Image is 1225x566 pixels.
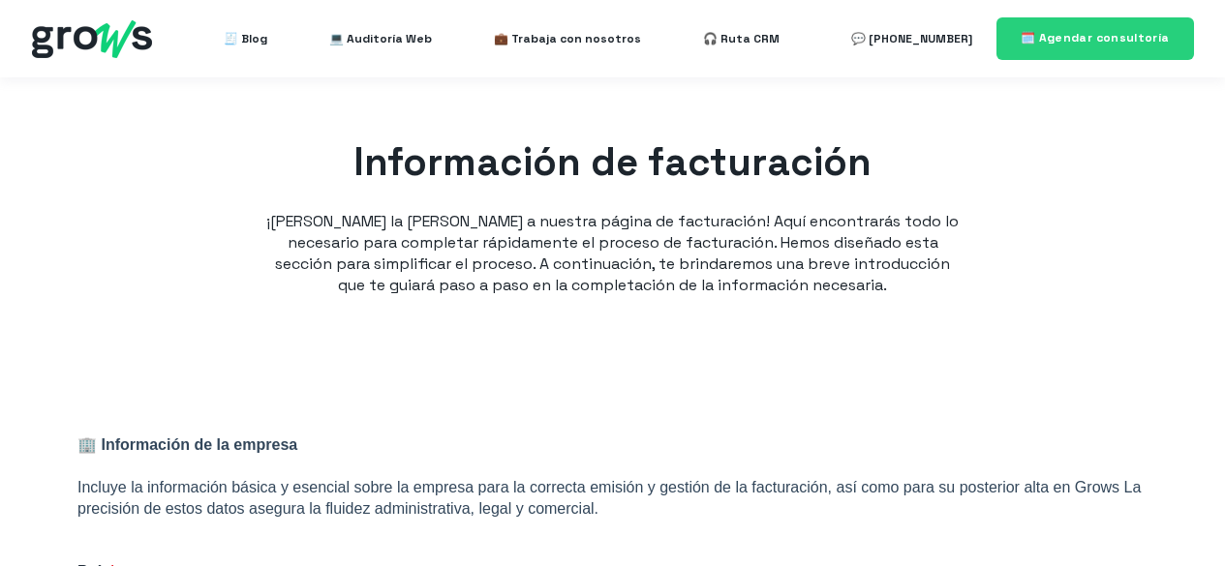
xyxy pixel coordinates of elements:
[329,19,432,58] a: 💻 Auditoría Web
[1021,30,1170,45] span: 🗓️ Agendar consultoría
[77,477,1148,520] p: Incluye la información básica y esencial sobre la empresa para la correcta emisión y gestión de l...
[77,436,297,453] strong: 🏢 Información de la empresa
[264,135,962,190] h1: Información de facturación
[494,19,641,58] a: 💼 Trabaja con nosotros
[703,19,780,58] a: 🎧 Ruta CRM
[32,20,152,58] img: grows - hubspot
[264,211,962,296] p: ¡[PERSON_NAME] la [PERSON_NAME] a nuestra página de facturación! Aquí encontrarás todo lo necesar...
[224,19,267,58] a: 🧾 Blog
[851,19,972,58] a: 💬 [PHONE_NUMBER]
[996,17,1194,59] a: 🗓️ Agendar consultoría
